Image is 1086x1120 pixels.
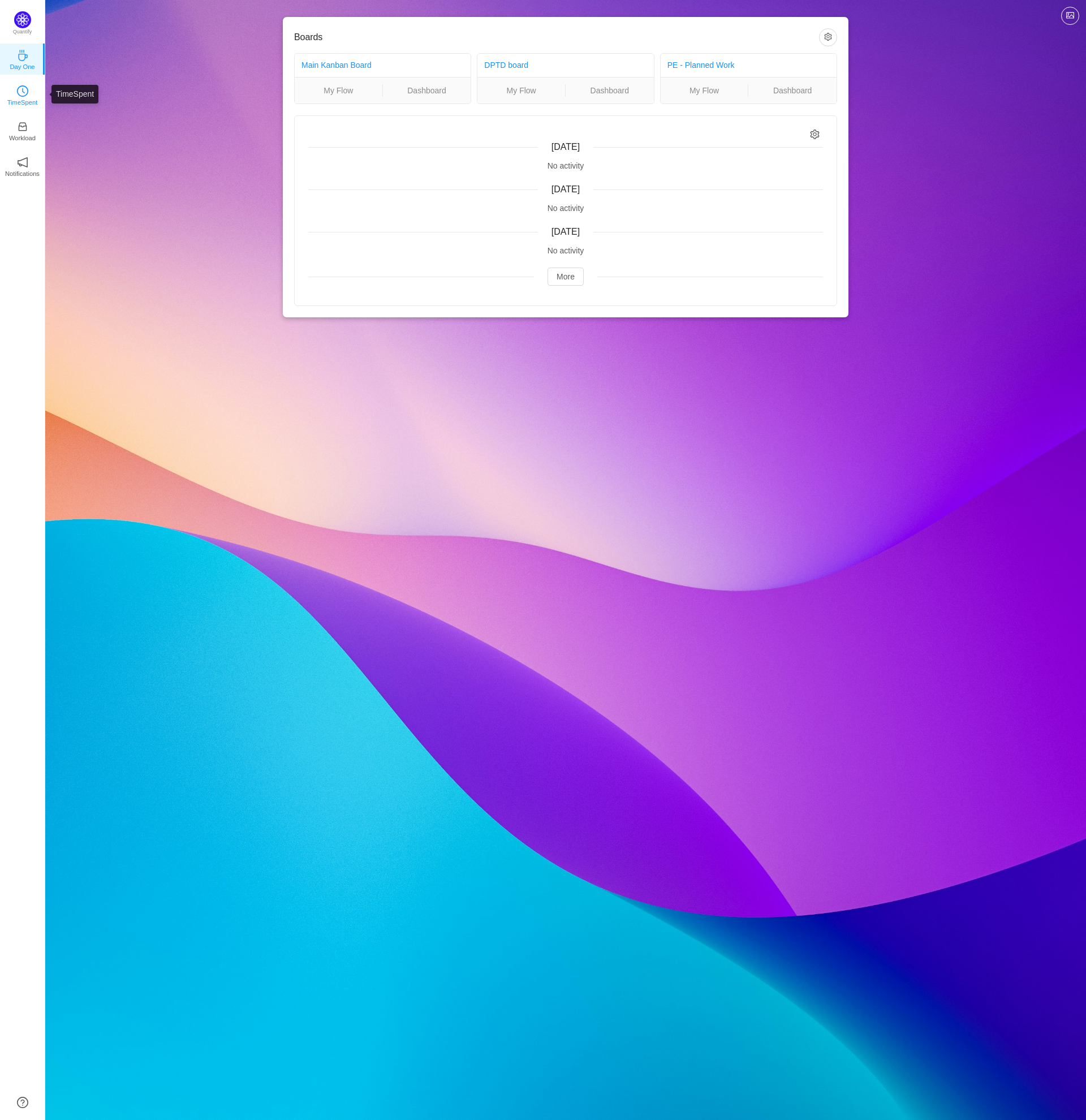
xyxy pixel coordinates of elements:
a: icon: coffeeDay One [17,53,28,64]
p: Workload [9,133,36,143]
div: No activity [308,245,823,257]
button: icon: picture [1061,7,1079,25]
button: icon: setting [819,28,837,46]
a: My Flow [295,84,382,97]
i: icon: coffee [17,50,28,61]
a: PE - Planned Work [667,61,735,70]
i: icon: setting [810,130,820,139]
p: Day One [10,62,35,72]
a: My Flow [661,84,748,97]
p: Quantify [13,28,32,36]
p: Notifications [5,169,40,179]
h3: Boards [294,32,819,43]
div: No activity [308,203,823,214]
a: DPTD board [484,61,528,70]
a: icon: notificationNotifications [17,160,28,171]
a: Dashboard [383,84,471,97]
a: icon: clock-circleTimeSpent [17,89,28,100]
span: [DATE] [551,184,580,194]
a: Main Kanban Board [301,61,372,70]
p: TimeSpent [7,97,38,107]
i: icon: inbox [17,121,28,132]
button: More [548,268,584,286]
i: icon: clock-circle [17,85,28,97]
a: Dashboard [566,84,654,97]
a: icon: question-circle [17,1097,28,1108]
i: icon: notification [17,157,28,168]
div: No activity [308,160,823,172]
span: [DATE] [551,142,580,152]
a: My Flow [477,84,565,97]
a: Dashboard [748,84,837,97]
span: [DATE] [551,227,580,236]
a: icon: inboxWorkload [17,124,28,136]
img: Quantify [14,11,31,28]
